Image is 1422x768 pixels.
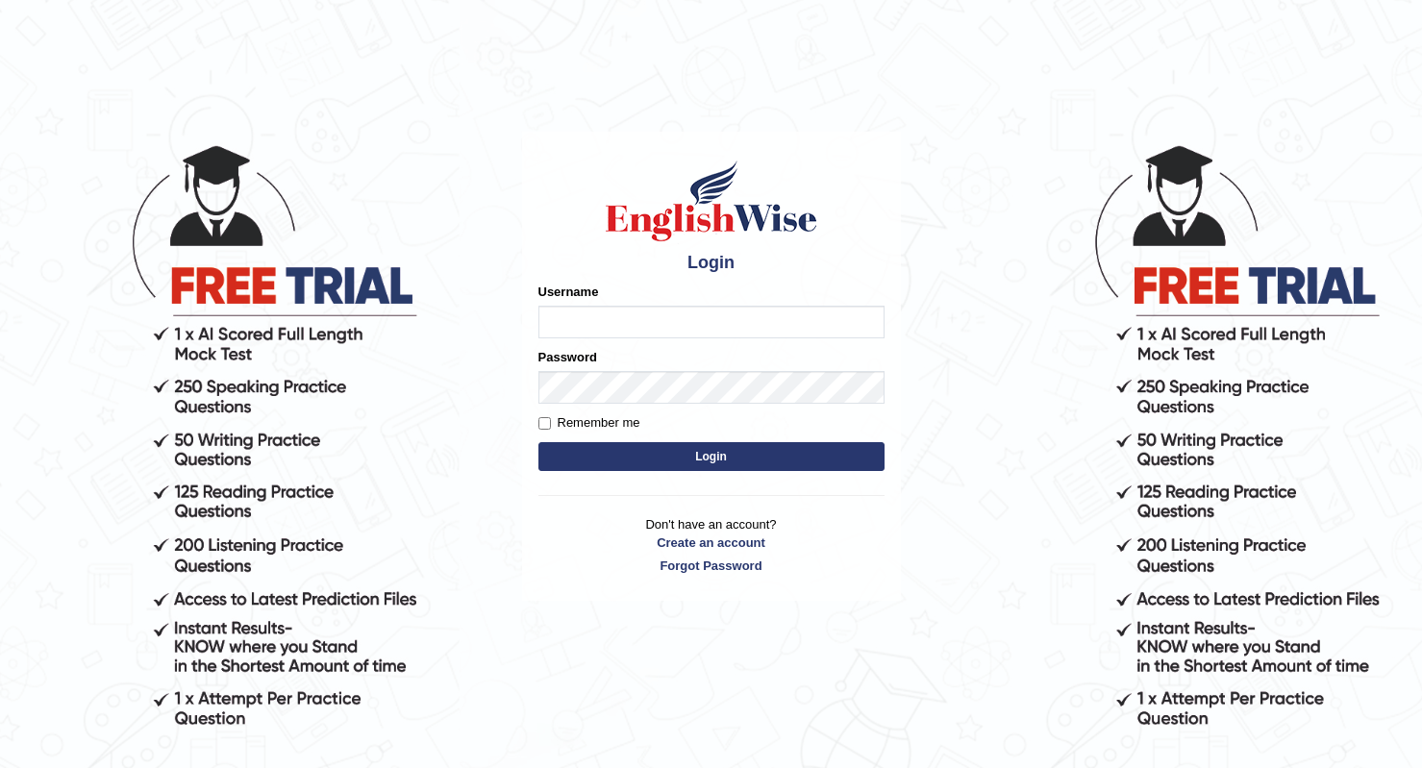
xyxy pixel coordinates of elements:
input: Remember me [538,417,551,430]
label: Password [538,348,597,366]
label: Username [538,283,599,301]
p: Don't have an account? [538,515,885,575]
button: Login [538,442,885,471]
label: Remember me [538,413,640,433]
img: Logo of English Wise sign in for intelligent practice with AI [602,158,821,244]
a: Create an account [538,533,885,552]
a: Forgot Password [538,557,885,575]
h4: Login [538,254,885,273]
